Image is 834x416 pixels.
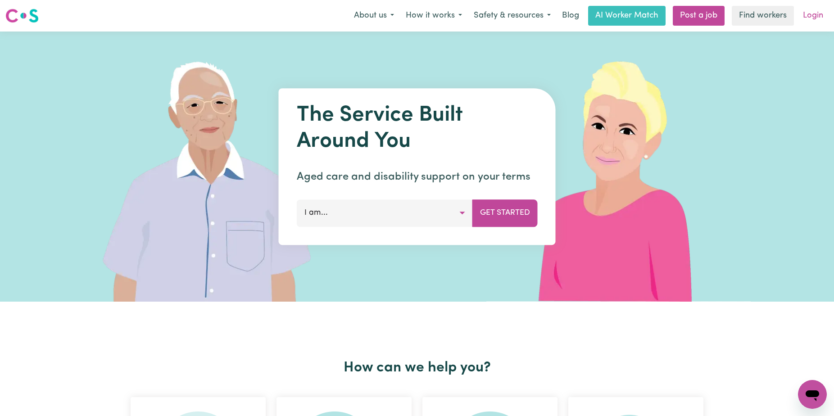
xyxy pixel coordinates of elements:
a: Careseekers logo [5,5,39,26]
button: How it works [400,6,468,25]
iframe: Button to launch messaging window [798,380,827,409]
button: About us [348,6,400,25]
p: Aged care and disability support on your terms [297,169,538,185]
button: Get Started [472,199,538,226]
h1: The Service Built Around You [297,103,538,154]
a: Login [798,6,829,26]
a: Blog [557,6,585,26]
a: Post a job [673,6,725,26]
a: AI Worker Match [588,6,666,26]
button: I am... [297,199,473,226]
button: Safety & resources [468,6,557,25]
h2: How can we help you? [125,359,709,376]
a: Find workers [732,6,794,26]
img: Careseekers logo [5,8,39,24]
